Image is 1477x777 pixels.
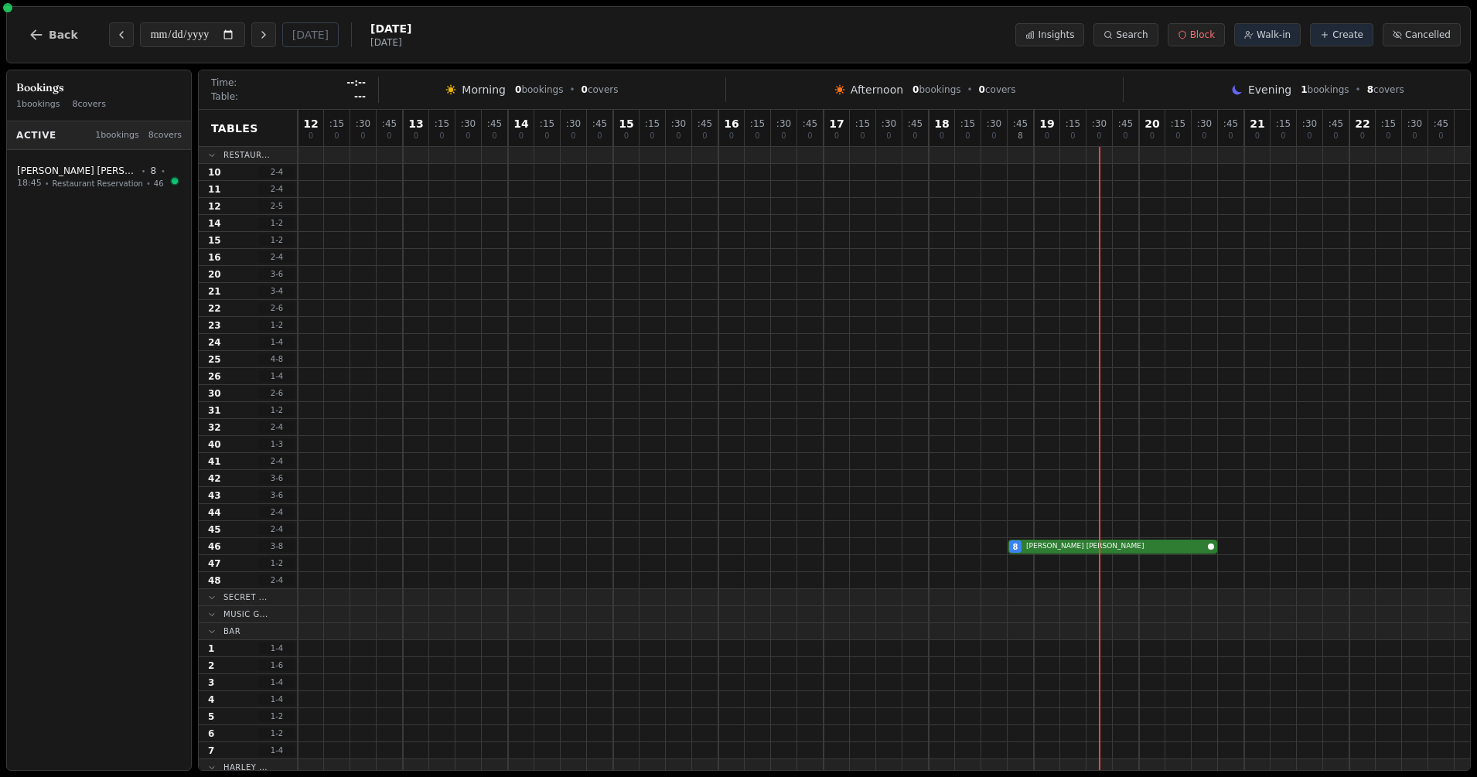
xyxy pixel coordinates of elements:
[208,523,221,536] span: 45
[1276,119,1291,128] span: : 15
[258,506,295,518] span: 2 - 4
[1150,132,1155,140] span: 0
[258,353,295,365] span: 4 - 8
[208,234,221,247] span: 15
[965,132,970,140] span: 0
[566,119,581,128] span: : 30
[154,178,164,189] span: 46
[208,285,221,298] span: 21
[282,22,339,47] button: [DATE]
[258,421,295,433] span: 2 - 4
[1356,83,1361,96] span: •
[1248,82,1291,97] span: Evening
[912,132,917,140] span: 0
[569,83,575,96] span: •
[258,472,295,484] span: 3 - 6
[781,132,786,140] span: 0
[211,90,238,103] span: Table:
[912,84,919,95] span: 0
[515,83,563,96] span: bookings
[1018,132,1022,140] span: 8
[45,178,49,189] span: •
[1302,119,1317,128] span: : 30
[729,132,734,140] span: 0
[645,119,660,128] span: : 15
[834,132,839,140] span: 0
[258,489,295,501] span: 3 - 6
[258,336,295,348] span: 1 - 4
[208,745,214,757] span: 7
[1329,119,1343,128] span: : 45
[370,36,411,49] span: [DATE]
[258,455,295,467] span: 2 - 4
[1015,23,1084,46] button: Insights
[208,574,221,587] span: 48
[150,165,156,177] span: 8
[208,217,221,230] span: 14
[462,82,506,97] span: Morning
[258,523,295,535] span: 2 - 4
[1175,132,1180,140] span: 0
[161,165,165,177] span: •
[258,183,295,195] span: 2 - 4
[1332,29,1363,41] span: Create
[16,80,182,95] h3: Bookings
[1097,132,1101,140] span: 0
[223,608,268,620] span: Music G...
[592,119,607,128] span: : 45
[258,234,295,246] span: 1 - 2
[370,21,411,36] span: [DATE]
[208,728,214,740] span: 6
[258,166,295,178] span: 2 - 4
[1438,132,1443,140] span: 0
[258,251,295,263] span: 2 - 4
[702,132,707,140] span: 0
[1228,132,1233,140] span: 0
[1310,23,1373,46] button: Create
[829,118,844,129] span: 17
[1234,23,1301,46] button: Walk-in
[208,472,221,485] span: 42
[208,421,221,434] span: 32
[258,404,295,416] span: 1 - 2
[408,118,423,129] span: 13
[258,659,295,671] span: 1 - 6
[855,119,870,128] span: : 15
[208,642,214,655] span: 1
[1333,132,1338,140] span: 0
[1045,132,1049,140] span: 0
[1355,118,1370,129] span: 22
[142,165,146,177] span: •
[851,82,903,97] span: Afternoon
[466,132,470,140] span: 0
[1066,119,1080,128] span: : 15
[17,165,137,177] span: [PERSON_NAME] [PERSON_NAME]
[258,540,295,552] span: 3 - 8
[1013,119,1028,128] span: : 45
[16,129,56,141] span: Active
[208,676,214,689] span: 3
[1026,541,1205,552] span: [PERSON_NAME] [PERSON_NAME]
[258,370,295,382] span: 1 - 4
[1070,132,1075,140] span: 0
[1257,29,1291,41] span: Walk-in
[16,16,90,53] button: Back
[487,119,502,128] span: : 45
[1038,29,1074,41] span: Insights
[258,438,295,450] span: 1 - 3
[258,319,295,331] span: 1 - 2
[540,119,554,128] span: : 15
[73,98,106,111] span: 8 covers
[49,29,78,40] span: Back
[1202,132,1206,140] span: 0
[650,132,654,140] span: 0
[208,268,221,281] span: 20
[991,132,996,140] span: 0
[387,132,391,140] span: 0
[329,119,344,128] span: : 15
[208,183,221,196] span: 11
[1381,119,1396,128] span: : 15
[803,119,817,128] span: : 45
[987,119,1001,128] span: : 30
[934,118,949,129] span: 18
